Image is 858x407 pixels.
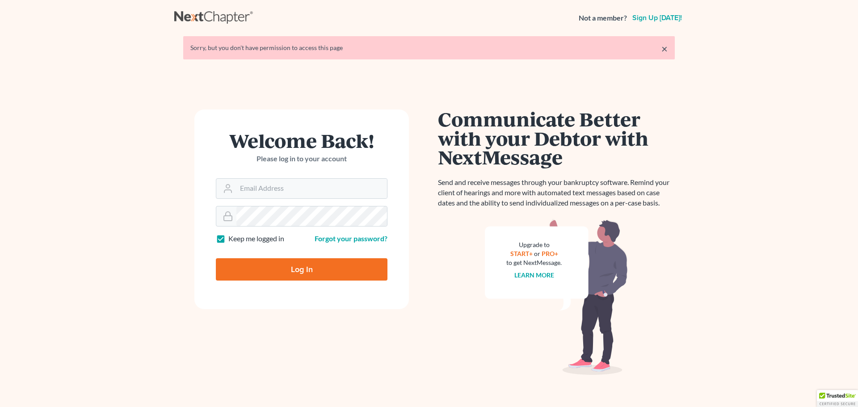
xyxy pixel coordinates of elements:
a: × [661,43,668,54]
div: to get NextMessage. [506,258,562,267]
label: Keep me logged in [228,234,284,244]
h1: Communicate Better with your Debtor with NextMessage [438,109,675,167]
span: or [534,250,540,257]
a: Forgot your password? [315,234,387,243]
div: Sorry, but you don't have permission to access this page [190,43,668,52]
h1: Welcome Back! [216,131,387,150]
div: Upgrade to [506,240,562,249]
input: Log In [216,258,387,281]
p: Send and receive messages through your bankruptcy software. Remind your client of hearings and mo... [438,177,675,208]
a: Sign up [DATE]! [631,14,684,21]
p: Please log in to your account [216,154,387,164]
strong: Not a member? [579,13,627,23]
a: START+ [510,250,533,257]
input: Email Address [236,179,387,198]
a: Learn more [514,271,554,279]
div: TrustedSite Certified [817,390,858,407]
img: nextmessage_bg-59042aed3d76b12b5cd301f8e5b87938c9018125f34e5fa2b7a6b67550977c72.svg [485,219,628,375]
a: PRO+ [542,250,558,257]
